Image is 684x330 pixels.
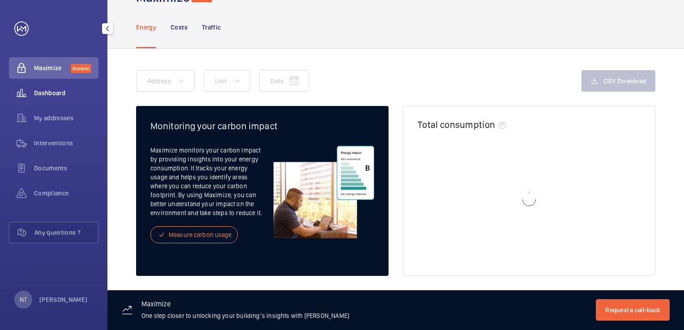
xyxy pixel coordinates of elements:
[603,77,646,85] span: CSV Download
[34,189,98,198] span: Compliance
[259,70,309,92] button: Date
[171,23,188,32] p: Costs
[274,146,374,238] img: energy-freemium-EN.svg
[20,295,27,304] p: NT
[202,23,221,32] p: Traffic
[418,119,495,130] h2: Total consumption
[147,77,171,85] span: Address
[34,228,98,237] span: Any questions ?
[71,64,91,73] span: Discover
[204,70,250,92] button: Unit
[136,70,195,92] button: Address
[270,77,283,85] span: Date
[39,295,88,304] p: [PERSON_NAME]
[34,89,98,97] span: Dashboard
[141,311,349,320] p: One step closer to unlocking your building’s insights with [PERSON_NAME]
[596,299,670,321] button: Request a call-back
[34,164,98,173] span: Documents
[581,70,655,92] button: CSV Download
[34,63,71,72] span: Maximize
[215,77,227,85] span: Unit
[136,23,156,32] p: Energy
[141,300,349,311] h3: Maximize
[150,146,274,217] p: Maximize monitors your carbon impact by providing insights into your energy consumption. It track...
[150,120,374,131] h2: Monitoring your carbon impact
[169,230,232,239] span: Measure carbon usage
[34,139,98,148] span: Interventions
[34,114,98,123] span: My addresses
